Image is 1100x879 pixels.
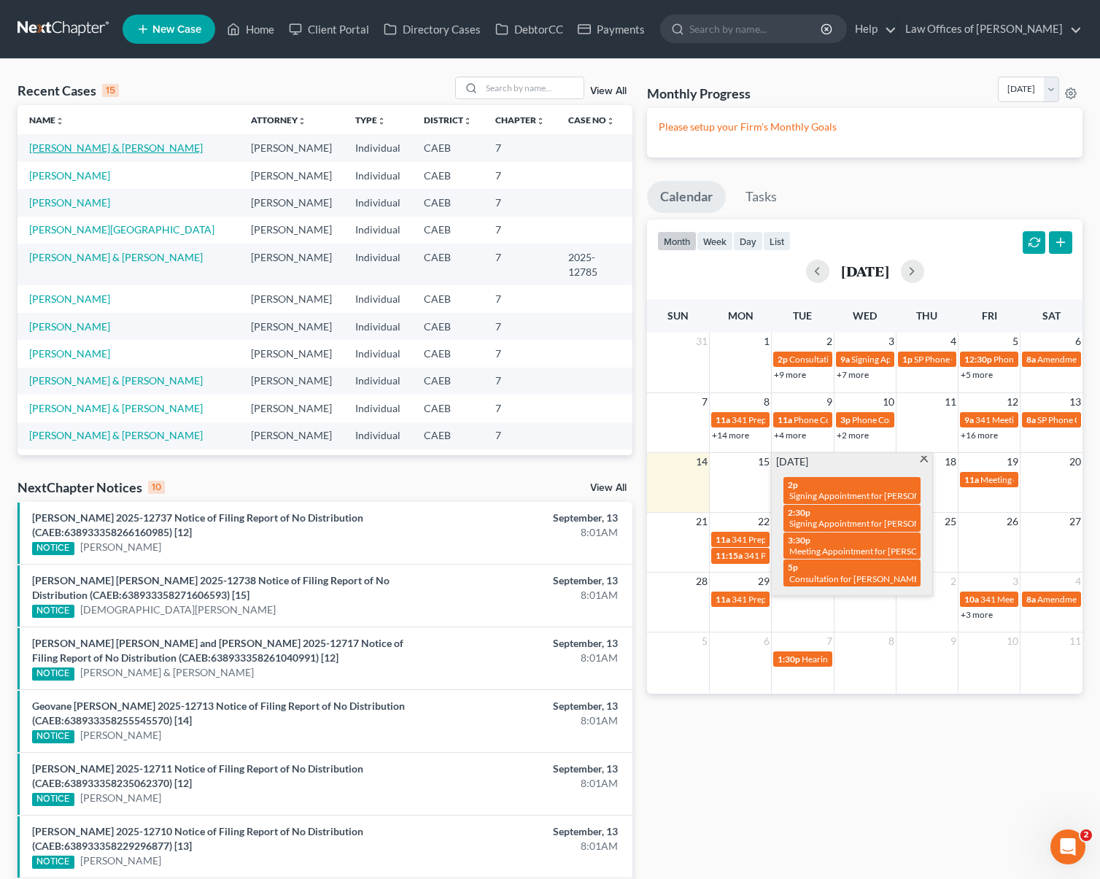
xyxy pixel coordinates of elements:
[239,134,344,161] td: [PERSON_NAME]
[647,85,751,102] h3: Monthly Progress
[412,217,484,244] td: CAEB
[733,231,763,251] button: day
[239,162,344,189] td: [PERSON_NAME]
[239,285,344,312] td: [PERSON_NAME]
[825,333,834,350] span: 2
[1068,453,1082,471] span: 20
[1026,354,1036,365] span: 8a
[344,449,412,476] td: Individual
[80,853,161,868] a: [PERSON_NAME]
[32,542,74,555] div: NOTICE
[570,16,652,42] a: Payments
[239,368,344,395] td: [PERSON_NAME]
[80,791,161,805] a: [PERSON_NAME]
[789,354,1010,365] span: Consultation for [GEOGRAPHIC_DATA][PERSON_NAME]
[840,354,850,365] span: 9a
[344,340,412,367] td: Individual
[949,333,958,350] span: 4
[495,115,545,125] a: Chapterunfold_more
[376,16,488,42] a: Directory Cases
[433,762,618,776] div: September, 13
[851,354,1015,365] span: Signing Appointment for [PERSON_NAME]
[484,368,557,395] td: 7
[433,573,618,588] div: September, 13
[789,573,1010,584] span: Consultation for [PERSON_NAME][GEOGRAPHIC_DATA]
[943,453,958,471] span: 18
[433,839,618,853] div: 8:01AM
[756,573,771,590] span: 29
[789,518,953,529] span: Signing Appointment for [PERSON_NAME]
[239,217,344,244] td: [PERSON_NAME]
[712,430,749,441] a: +14 more
[80,603,276,617] a: [DEMOGRAPHIC_DATA][PERSON_NAME]
[412,285,484,312] td: CAEB
[29,196,110,209] a: [PERSON_NAME]
[887,632,896,650] span: 8
[694,333,709,350] span: 31
[1011,333,1020,350] span: 5
[29,142,203,154] a: [PERSON_NAME] & [PERSON_NAME]
[1074,333,1082,350] span: 6
[29,374,203,387] a: [PERSON_NAME] & [PERSON_NAME]
[756,513,771,530] span: 22
[18,479,165,496] div: NextChapter Notices
[744,550,940,561] span: 341 Prep for [PERSON_NAME] & [PERSON_NAME]
[29,115,64,125] a: Nameunfold_more
[732,414,850,425] span: 341 Prep for [PERSON_NAME]
[344,134,412,161] td: Individual
[590,86,627,96] a: View All
[732,594,850,605] span: 341 Prep for [PERSON_NAME]
[29,251,203,263] a: [PERSON_NAME] & [PERSON_NAME]
[568,115,615,125] a: Case Nounfold_more
[694,513,709,530] span: 21
[298,117,306,125] i: unfold_more
[29,223,214,236] a: [PERSON_NAME][GEOGRAPHIC_DATA]
[1068,393,1082,411] span: 13
[29,429,203,441] a: [PERSON_NAME] & [PERSON_NAME]
[29,320,110,333] a: [PERSON_NAME]
[1037,594,1091,605] span: Amendments:
[774,369,806,380] a: +9 more
[982,309,997,322] span: Fri
[825,393,834,411] span: 9
[837,369,869,380] a: +7 more
[657,231,697,251] button: month
[484,422,557,449] td: 7
[778,354,788,365] span: 2p
[716,594,730,605] span: 11a
[484,285,557,312] td: 7
[32,730,74,743] div: NOTICE
[484,449,557,476] td: 7
[32,700,405,727] a: Geovane [PERSON_NAME] 2025-12713 Notice of Filing Report of No Distribution (CAEB:638933358255545...
[840,414,851,425] span: 3p
[961,609,993,620] a: +3 more
[774,430,806,441] a: +4 more
[344,217,412,244] td: Individual
[239,395,344,422] td: [PERSON_NAME]
[481,77,584,98] input: Search by name...
[881,393,896,411] span: 10
[32,574,390,601] a: [PERSON_NAME] [PERSON_NAME] 2025-12738 Notice of Filing Report of No Distribution (CAEB:638933358...
[902,354,913,365] span: 1p
[1011,573,1020,590] span: 3
[949,573,958,590] span: 2
[18,82,119,99] div: Recent Cases
[700,632,709,650] span: 5
[344,395,412,422] td: Individual
[344,285,412,312] td: Individual
[32,605,74,618] div: NOTICE
[32,511,363,538] a: [PERSON_NAME] 2025-12737 Notice of Filing Report of No Distribution (CAEB:638933358266160985) [12]
[239,449,344,476] td: [PERSON_NAME]
[484,340,557,367] td: 7
[148,481,165,494] div: 10
[29,347,110,360] a: [PERSON_NAME]
[484,395,557,422] td: 7
[239,422,344,449] td: [PERSON_NAME]
[80,665,254,680] a: [PERSON_NAME] & [PERSON_NAME]
[412,368,484,395] td: CAEB
[344,422,412,449] td: Individual
[776,454,808,469] span: [DATE]
[964,474,979,485] span: 11a
[239,189,344,216] td: [PERSON_NAME]
[484,134,557,161] td: 7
